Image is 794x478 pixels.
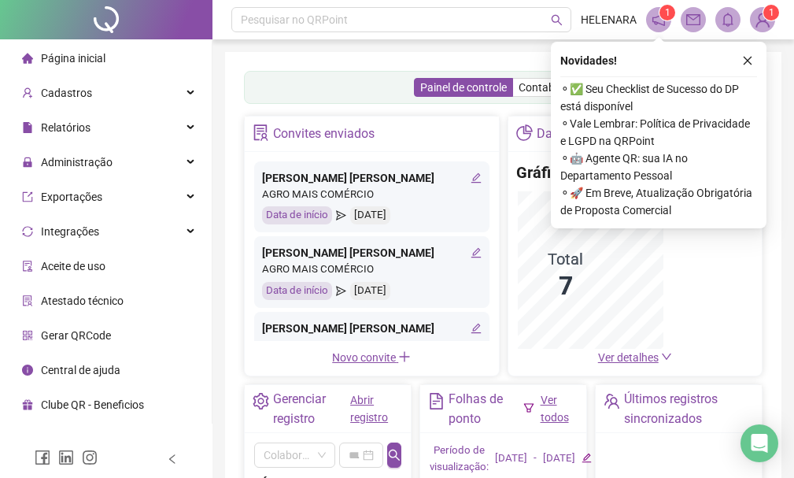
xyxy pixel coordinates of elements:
[742,55,753,66] span: close
[262,169,482,187] div: [PERSON_NAME] [PERSON_NAME]
[541,394,569,424] a: Ver todos
[495,450,527,467] div: [DATE]
[262,261,482,278] div: AGRO MAIS COMÉRCIO
[22,295,33,306] span: solution
[41,295,124,307] span: Atestado técnico
[581,11,637,28] span: HELENARA
[560,115,757,150] span: ⚬ Vale Lembrar: Política de Privacidade e LGPD na QRPoint
[430,443,489,476] div: Período de visualização:
[582,453,592,463] span: edit
[398,350,411,363] span: plus
[262,187,482,203] div: AGRO MAIS COMÉRCIO
[262,282,332,300] div: Data de início
[262,337,482,354] div: AGROMAIS APOIO
[560,80,757,115] span: ⚬ ✅ Seu Checklist de Sucesso do DP está disponível
[273,120,375,147] div: Convites enviados
[273,389,350,428] div: Gerenciar registro
[41,225,99,238] span: Integrações
[652,13,666,27] span: notification
[471,323,482,334] span: edit
[543,450,575,467] div: [DATE]
[604,393,620,409] span: team
[41,191,102,203] span: Exportações
[82,450,98,465] span: instagram
[35,450,50,465] span: facebook
[22,191,33,202] span: export
[332,351,411,364] span: Novo convite
[22,330,33,341] span: qrcode
[751,8,774,31] img: 93315
[560,52,617,69] span: Novidades !
[41,364,120,376] span: Central de ajuda
[388,449,401,461] span: search
[624,389,754,428] div: Últimos registros sincronizados
[560,184,757,219] span: ⚬ 🚀 Em Breve, Atualização Obrigatória de Proposta Comercial
[41,329,111,342] span: Gerar QRCode
[41,87,92,99] span: Cadastros
[22,87,33,98] span: user-add
[336,282,346,300] span: send
[167,454,178,465] span: left
[661,351,672,362] span: down
[534,450,537,467] div: -
[41,121,90,134] span: Relatórios
[471,247,482,258] span: edit
[22,122,33,133] span: file
[598,351,672,364] a: Ver detalhes down
[740,424,778,462] div: Open Intercom Messenger
[58,450,74,465] span: linkedin
[22,365,33,376] span: info-circle
[262,244,482,261] div: [PERSON_NAME] [PERSON_NAME]
[22,399,33,410] span: gift
[537,120,660,147] div: Dashboard de jornada
[41,52,105,65] span: Página inicial
[22,157,33,168] span: lock
[22,53,33,64] span: home
[253,124,269,141] span: solution
[551,14,563,26] span: search
[262,320,482,337] div: [PERSON_NAME] [PERSON_NAME]
[449,389,523,428] div: Folhas de ponto
[22,226,33,237] span: sync
[659,5,675,20] sup: 1
[560,150,757,184] span: ⚬ 🤖 Agente QR: sua IA no Departamento Pessoal
[22,261,33,272] span: audit
[336,206,346,224] span: send
[41,398,144,411] span: Clube QR - Beneficios
[350,394,388,424] a: Abrir registro
[350,282,390,300] div: [DATE]
[763,5,779,20] sup: Atualize o seu contato no menu Meus Dados
[420,81,507,94] span: Painel de controle
[350,206,390,224] div: [DATE]
[516,161,567,183] h4: Gráfico
[665,7,670,18] span: 1
[686,13,700,27] span: mail
[523,402,534,413] span: filter
[516,124,533,141] span: pie-chart
[721,13,735,27] span: bell
[598,351,659,364] span: Ver detalhes
[769,7,774,18] span: 1
[471,172,482,183] span: edit
[41,156,113,169] span: Administração
[428,393,445,409] span: file-text
[519,81,586,94] span: Contabilidade
[41,260,105,272] span: Aceite de uso
[262,206,332,224] div: Data de início
[253,393,269,409] span: setting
